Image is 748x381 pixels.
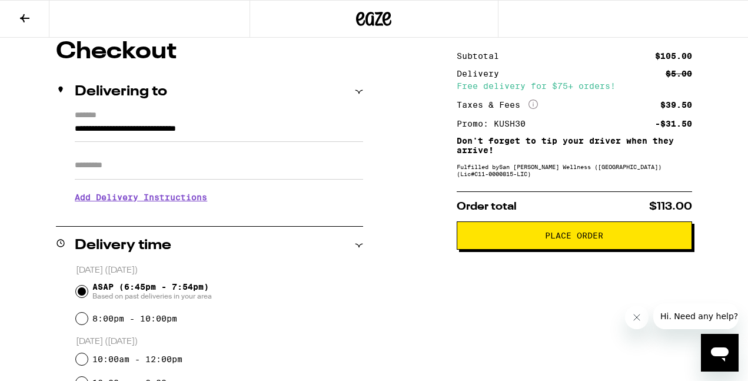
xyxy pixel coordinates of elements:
[92,282,212,301] span: ASAP (6:45pm - 7:54pm)
[75,211,363,220] p: We'll contact you at [PHONE_NUMBER] when we arrive
[457,82,692,90] div: Free delivery for $75+ orders!
[457,100,538,110] div: Taxes & Fees
[75,85,167,99] h2: Delivering to
[92,314,177,323] label: 8:00pm - 10:00pm
[56,40,363,64] h1: Checkout
[76,265,364,276] p: [DATE] ([DATE])
[457,221,692,250] button: Place Order
[76,336,364,347] p: [DATE] ([DATE])
[75,184,363,211] h3: Add Delivery Instructions
[92,355,182,364] label: 10:00am - 12:00pm
[701,334,739,372] iframe: Button to launch messaging window
[660,101,692,109] div: $39.50
[457,201,517,212] span: Order total
[653,303,739,329] iframe: Message from company
[545,231,603,240] span: Place Order
[655,52,692,60] div: $105.00
[649,201,692,212] span: $113.00
[75,238,171,253] h2: Delivery time
[655,120,692,128] div: -$31.50
[457,69,507,78] div: Delivery
[457,120,534,128] div: Promo: KUSH30
[457,52,507,60] div: Subtotal
[625,306,649,329] iframe: Close message
[92,291,212,301] span: Based on past deliveries in your area
[457,136,692,155] p: Don't forget to tip your driver when they arrive!
[457,163,692,177] div: Fulfilled by San [PERSON_NAME] Wellness ([GEOGRAPHIC_DATA]) (Lic# C11-0000815-LIC )
[666,69,692,78] div: $5.00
